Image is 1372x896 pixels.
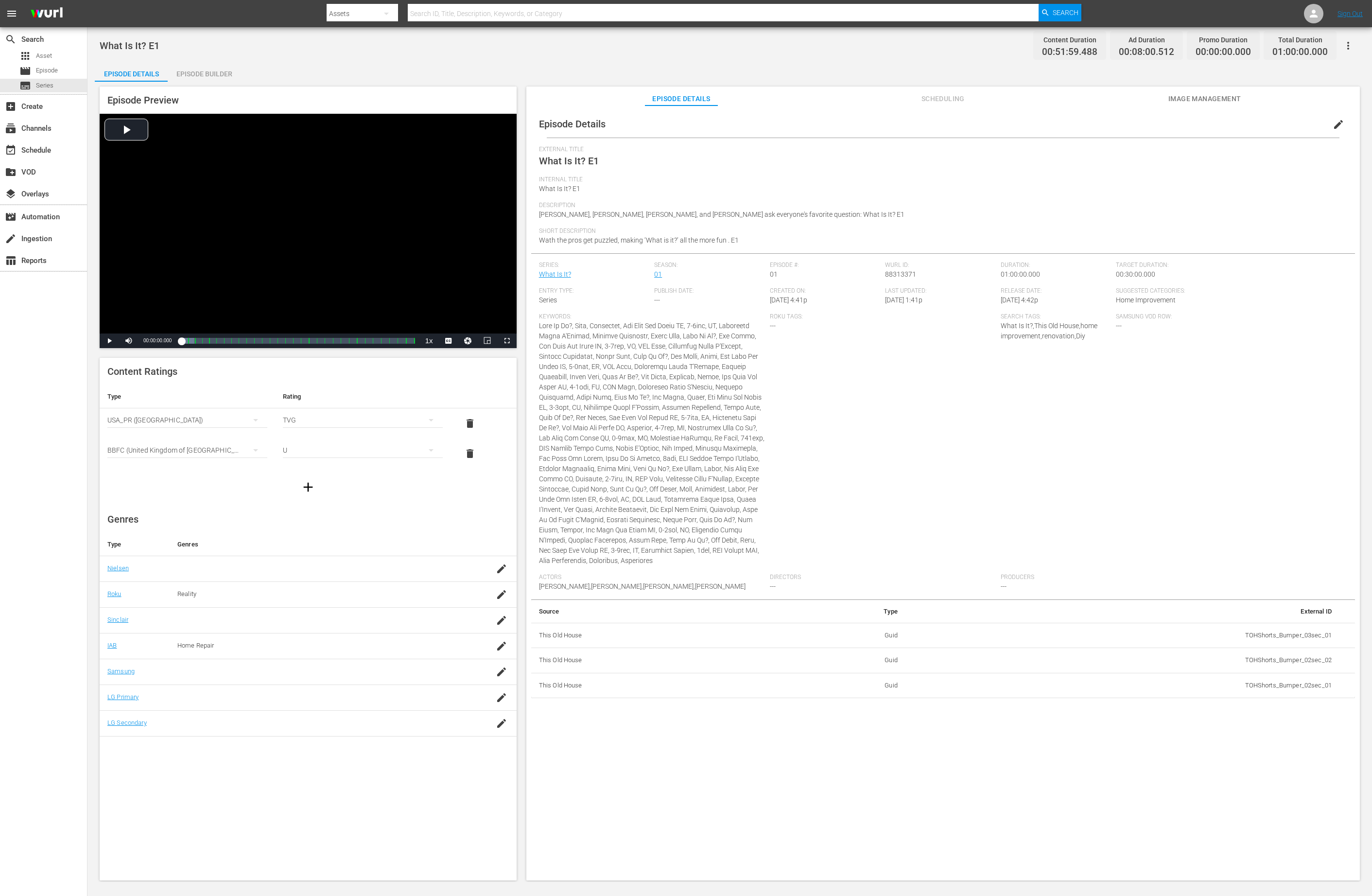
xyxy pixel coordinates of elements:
[283,406,443,434] div: TVG
[531,673,781,698] th: This Old House
[539,313,765,321] span: Keywords:
[100,114,517,348] div: Video Player
[654,287,765,295] span: Publish Date:
[107,513,139,525] span: Genres
[905,600,1339,623] th: External ID
[168,62,241,82] button: Episode Builder
[107,564,129,572] a: Nielsen
[781,623,905,648] td: Guid
[770,262,881,269] span: Episode #:
[885,287,996,295] span: Last Updated:
[19,65,31,77] span: Episode
[539,582,746,590] span: [PERSON_NAME],[PERSON_NAME],[PERSON_NAME],[PERSON_NAME]
[95,62,168,86] div: Episode Details
[770,574,996,581] span: Directors
[770,296,807,304] span: [DATE] 4:41p
[5,123,17,134] span: Channels
[1116,296,1176,304] span: Home Improvement
[770,287,881,295] span: Created On:
[458,442,482,465] button: delete
[19,80,31,91] span: Series
[1168,93,1241,105] span: Image Management
[1001,322,1097,340] span: What Is It?,This Old House,home improvement,renovation,Diy
[36,66,58,75] span: Episode
[36,81,53,90] span: Series
[107,366,177,377] span: Content Ratings
[119,334,139,348] button: Mute
[770,582,776,590] span: ---
[905,623,1339,648] td: TOHShorts_Bumper_03sec_01
[5,34,17,45] span: Search
[419,334,439,348] button: Playback Rate
[107,590,122,597] a: Roku
[654,270,662,278] a: 01
[1001,574,1227,581] span: Producers
[275,385,451,408] th: Rating
[100,533,170,556] th: Type
[1272,33,1328,47] div: Total Duration
[539,118,606,130] span: Episode Details
[770,322,776,330] span: ---
[168,62,241,86] div: Episode Builder
[539,185,580,193] span: What Is It? E1
[6,8,17,19] span: menu
[464,418,476,429] span: delete
[905,648,1339,673] td: TOHShorts_Bumper_02sec_02
[107,437,267,464] div: BBFC (United Kingdom of [GEOGRAPHIC_DATA] and [GEOGRAPHIC_DATA])
[531,648,781,673] th: This Old House
[1039,4,1081,21] button: Search
[539,236,739,244] span: Wath the pros get puzzled, making ‘What is it?’ all the more fun . E1
[539,176,1342,184] span: Internal Title
[458,334,478,348] button: Jump To Time
[107,719,147,726] a: LG Secondary
[19,50,31,62] span: Asset
[107,642,117,649] a: IAB
[170,533,470,556] th: Genres
[885,262,996,269] span: Wurl ID:
[1333,119,1344,130] span: edit
[107,693,139,701] a: LG Primary
[539,262,650,269] span: Series:
[107,94,179,106] span: Episode Preview
[95,62,168,82] button: Episode Details
[1042,47,1097,58] span: 00:51:59.488
[905,673,1339,698] td: TOHShorts_Bumper_02sec_01
[885,270,916,278] span: 88313371
[1119,47,1174,58] span: 00:08:00.512
[100,334,119,348] button: Play
[478,334,497,348] button: Picture-in-Picture
[531,623,781,648] th: This Old House
[5,211,17,223] span: Automation
[100,385,275,408] th: Type
[458,412,482,435] button: delete
[1116,287,1342,295] span: Suggested Categories:
[1042,33,1097,47] div: Content Duration
[1116,262,1342,269] span: Target Duration:
[1196,47,1251,58] span: 00:00:00.000
[539,211,904,218] span: [PERSON_NAME], [PERSON_NAME], [PERSON_NAME], and [PERSON_NAME] ask everyone's favorite question: ...
[906,93,979,105] span: Scheduling
[539,270,571,278] a: What Is It?
[531,600,1355,699] table: simple table
[439,334,458,348] button: Captions
[1196,33,1251,47] div: Promo Duration
[5,255,17,266] span: Reports
[143,338,172,343] span: 00:00:00.000
[645,93,718,105] span: Episode Details
[539,322,764,564] span: Lore Ip Do?, Sita, Consectet, Adi Elit Sed Doeiu TE, 7-6inc, UT, Laboreetd Magna A'Enimad, Minimv...
[781,648,905,673] td: Guid
[1001,582,1007,590] span: ---
[539,574,765,581] span: Actors
[181,338,414,344] div: Progress Bar
[1116,322,1122,330] span: ---
[885,296,922,304] span: [DATE] 1:41p
[539,287,650,295] span: Entry Type:
[539,296,557,304] span: Series
[23,2,70,25] img: ans4CAIJ8jUAAAAAAAAAAAAAAAAAAAAAAAAgQb4GAAAAAAAAAAAAAAAAAAAAAAAAJMjXAAAAAAAAAAAAAAAAAAAAAAAAgAT5G...
[781,673,905,698] td: Guid
[36,51,52,61] span: Asset
[539,202,1342,210] span: Description
[1337,10,1363,18] a: Sign Out
[781,600,905,623] th: Type
[1116,270,1155,278] span: 00:30:00.000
